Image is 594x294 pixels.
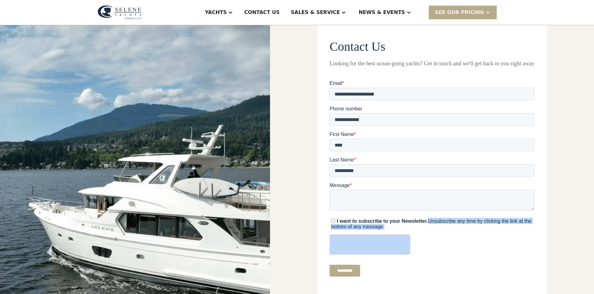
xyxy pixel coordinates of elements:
span: Contact Us [330,40,385,54]
div: Looking for the best ocean-going yachts? Get in touch and we'll get back to you right away [330,59,534,68]
img: logo [98,5,142,20]
div: Contact US [244,9,280,16]
div: SEE Our Pricing [429,6,497,19]
iframe: Form 0 [330,80,534,282]
div: News & EVENTS [359,9,405,16]
div: SEE Our Pricing [435,9,484,16]
form: Contact page From [330,39,534,282]
div: Yachts [205,9,227,16]
div: Sales & Service [291,9,340,16]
